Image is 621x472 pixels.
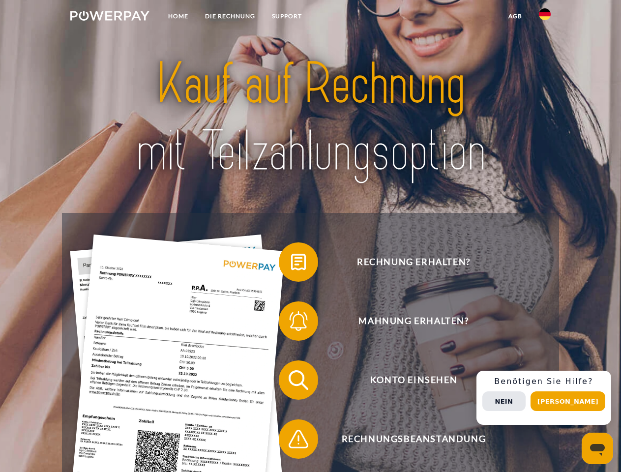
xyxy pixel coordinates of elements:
span: Rechnungsbeanstandung [293,419,534,459]
button: Rechnung erhalten? [279,242,534,282]
span: Rechnung erhalten? [293,242,534,282]
button: Rechnungsbeanstandung [279,419,534,459]
span: Mahnung erhalten? [293,301,534,341]
img: qb_warning.svg [286,427,311,451]
button: Mahnung erhalten? [279,301,534,341]
button: Konto einsehen [279,360,534,400]
img: de [539,8,551,20]
img: qb_bill.svg [286,250,311,274]
a: agb [500,7,531,25]
button: Nein [482,391,526,411]
a: SUPPORT [264,7,310,25]
span: Konto einsehen [293,360,534,400]
img: qb_search.svg [286,368,311,392]
h3: Benötigen Sie Hilfe? [482,377,605,386]
img: logo-powerpay-white.svg [70,11,149,21]
iframe: Button to launch messaging window [582,433,613,464]
a: DIE RECHNUNG [197,7,264,25]
img: title-powerpay_de.svg [94,47,527,188]
button: [PERSON_NAME] [531,391,605,411]
a: Home [160,7,197,25]
img: qb_bell.svg [286,309,311,333]
div: Schnellhilfe [476,371,611,425]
